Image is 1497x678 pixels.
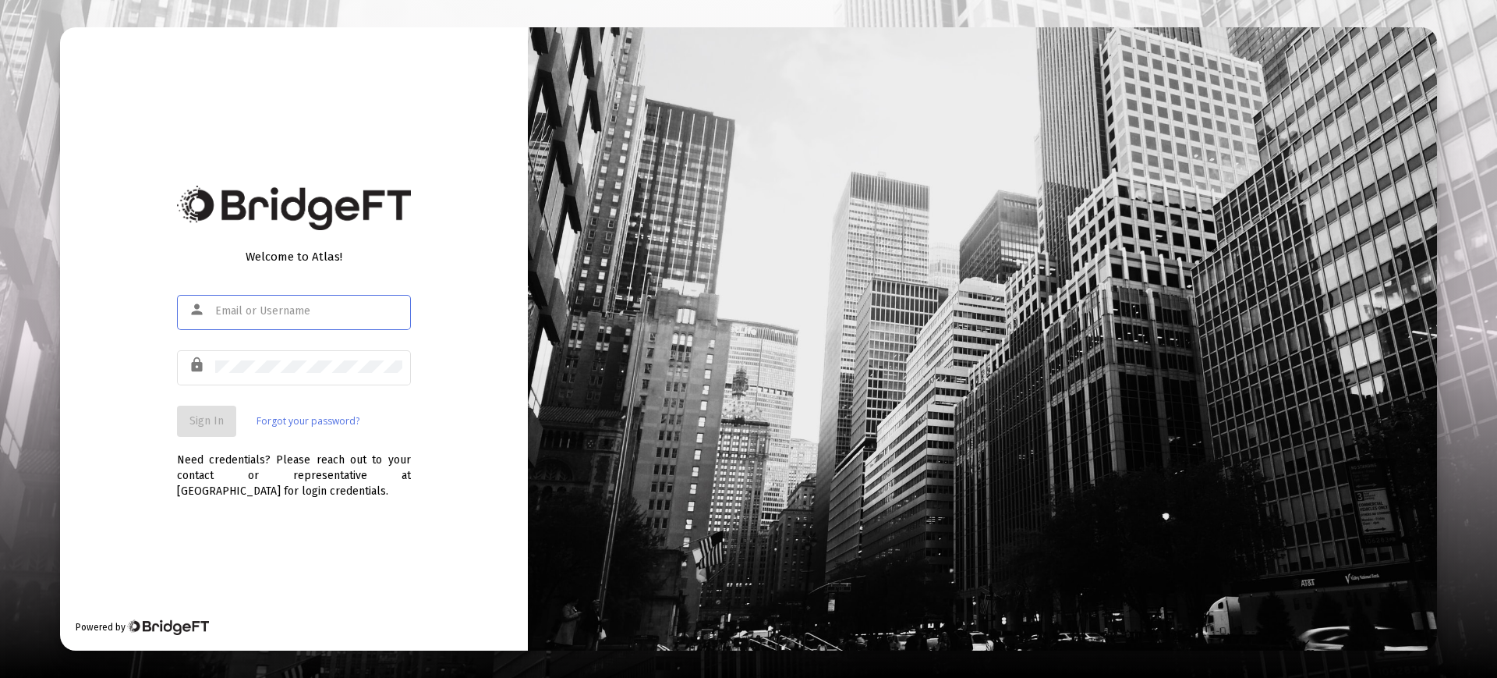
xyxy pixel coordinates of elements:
[177,406,236,437] button: Sign In
[177,249,411,264] div: Welcome to Atlas!
[215,305,402,318] input: Email or Username
[127,619,209,635] img: Bridge Financial Technology Logo
[177,186,411,230] img: Bridge Financial Technology Logo
[76,619,209,635] div: Powered by
[177,437,411,499] div: Need credentials? Please reach out to your contact or representative at [GEOGRAPHIC_DATA] for log...
[189,414,224,428] span: Sign In
[257,414,359,429] a: Forgot your password?
[189,300,207,319] mat-icon: person
[189,356,207,374] mat-icon: lock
